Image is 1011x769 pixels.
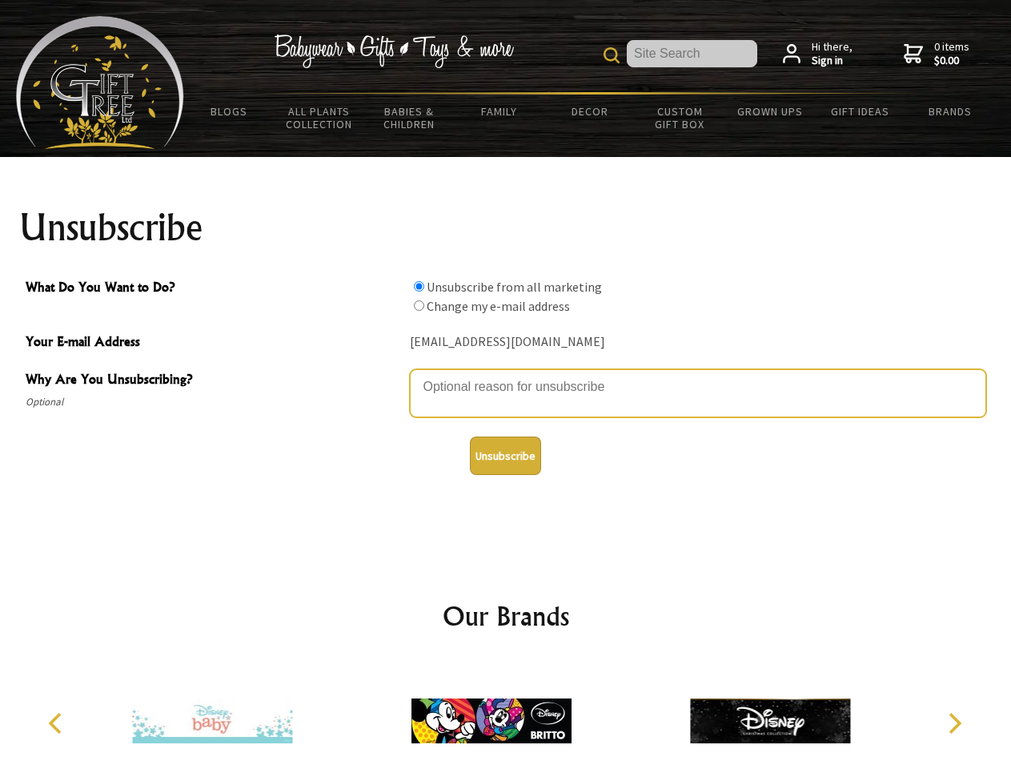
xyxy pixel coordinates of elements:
a: All Plants Collection [275,95,365,141]
a: Family [455,95,545,128]
h1: Unsubscribe [19,208,993,247]
a: Gift Ideas [815,95,905,128]
span: Optional [26,393,402,412]
a: Babies & Children [364,95,455,141]
input: Site Search [627,40,757,67]
a: Hi there,Sign in [783,40,853,68]
h2: Our Brands [32,597,980,635]
a: Brands [905,95,996,128]
span: Hi there, [812,40,853,68]
label: Change my e-mail address [427,298,570,314]
button: Next [937,706,972,741]
button: Unsubscribe [470,437,541,475]
a: Grown Ups [724,95,815,128]
span: Your E-mail Address [26,332,402,355]
span: 0 items [934,39,969,68]
strong: Sign in [812,54,853,68]
div: [EMAIL_ADDRESS][DOMAIN_NAME] [410,330,986,355]
img: Babywear - Gifts - Toys & more [274,34,514,68]
label: Unsubscribe from all marketing [427,279,602,295]
img: product search [604,47,620,63]
button: Previous [40,706,75,741]
input: What Do You Want to Do? [414,281,424,292]
a: 0 items$0.00 [904,40,969,68]
textarea: Why Are You Unsubscribing? [410,369,986,417]
a: BLOGS [184,95,275,128]
span: Why Are You Unsubscribing? [26,369,402,393]
a: Custom Gift Box [635,95,725,141]
img: Babyware - Gifts - Toys and more... [16,16,184,149]
strong: $0.00 [934,54,969,68]
span: What Do You Want to Do? [26,277,402,300]
a: Decor [544,95,635,128]
input: What Do You Want to Do? [414,300,424,311]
